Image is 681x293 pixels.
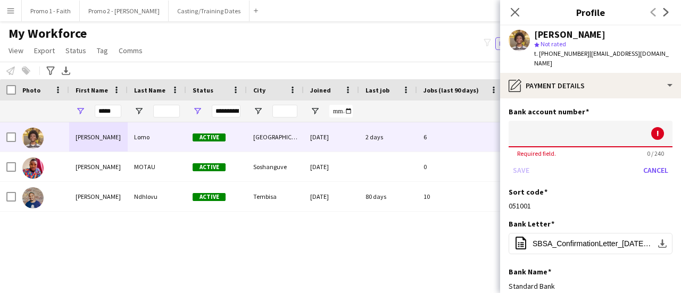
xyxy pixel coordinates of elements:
div: [PERSON_NAME] [69,122,128,152]
div: Soshanguve [247,152,304,181]
div: 6 [417,122,505,152]
div: [PERSON_NAME] [69,152,128,181]
div: MOTAU [128,152,186,181]
button: Promo 1 - Faith [22,1,80,21]
h3: Profile [500,5,681,19]
span: Not rated [541,40,566,48]
div: Payment details [500,73,681,98]
span: Active [193,163,226,171]
div: [PERSON_NAME] [69,182,128,211]
span: Export [34,46,55,55]
span: First Name [76,86,108,94]
button: Open Filter Menu [134,106,144,116]
div: Ndhlovu [128,182,186,211]
span: Last job [366,86,389,94]
span: Status [193,86,213,94]
a: Status [61,44,90,57]
div: [PERSON_NAME] [534,30,605,39]
button: Promo 2 - [PERSON_NAME] [80,1,169,21]
a: Comms [114,44,147,57]
span: Comms [119,46,143,55]
button: SBSA_ConfirmationLetter_[DATE].pdf [509,233,672,254]
button: Open Filter Menu [76,106,85,116]
a: Tag [93,44,112,57]
div: 80 days [359,182,417,211]
img: JABULANI ISAAC MOTAU [22,157,44,179]
button: Open Filter Menu [310,106,320,116]
span: Photo [22,86,40,94]
span: | [EMAIL_ADDRESS][DOMAIN_NAME] [534,49,669,67]
span: Active [193,133,226,141]
h3: Bank Letter [509,219,554,229]
div: 10 [417,182,505,211]
h3: Bank account number [509,107,589,116]
span: Tag [97,46,108,55]
div: [DATE] [304,122,359,152]
span: Required field. [509,149,564,157]
span: SBSA_ConfirmationLetter_[DATE].pdf [533,239,653,248]
div: [DATE] [304,152,359,181]
span: t. [PHONE_NUMBER] [534,49,589,57]
button: Casting/Training Dates [169,1,250,21]
app-action-btn: Export XLSX [60,64,72,77]
h3: Sort code [509,187,547,197]
div: Lomo [128,122,186,152]
span: City [253,86,265,94]
div: 051001 [509,201,672,211]
a: Export [30,44,59,57]
div: [GEOGRAPHIC_DATA] [247,122,304,152]
span: Status [65,46,86,55]
div: 0 [417,152,505,181]
app-action-btn: Advanced filters [44,64,57,77]
h3: Bank Name [509,267,551,277]
span: Active [193,193,226,201]
button: Cancel [639,162,672,179]
div: Tembisa [247,182,304,211]
span: 0 / 240 [638,149,672,157]
div: Standard Bank [509,281,672,291]
input: Last Name Filter Input [153,105,180,118]
img: Isaac Lomo [22,128,44,149]
button: Open Filter Menu [193,106,202,116]
input: Joined Filter Input [329,105,353,118]
span: Jobs (last 90 days) [423,86,479,94]
input: First Name Filter Input [95,105,121,118]
button: Everyone7,099 [495,37,549,50]
div: 2 days [359,122,417,152]
span: My Workforce [9,26,87,41]
span: View [9,46,23,55]
input: City Filter Input [272,105,297,118]
button: Open Filter Menu [253,106,263,116]
span: Last Name [134,86,165,94]
div: [DATE] [304,182,359,211]
span: Joined [310,86,331,94]
a: View [4,44,28,57]
img: Simanga Isaac Ndhlovu [22,187,44,208]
